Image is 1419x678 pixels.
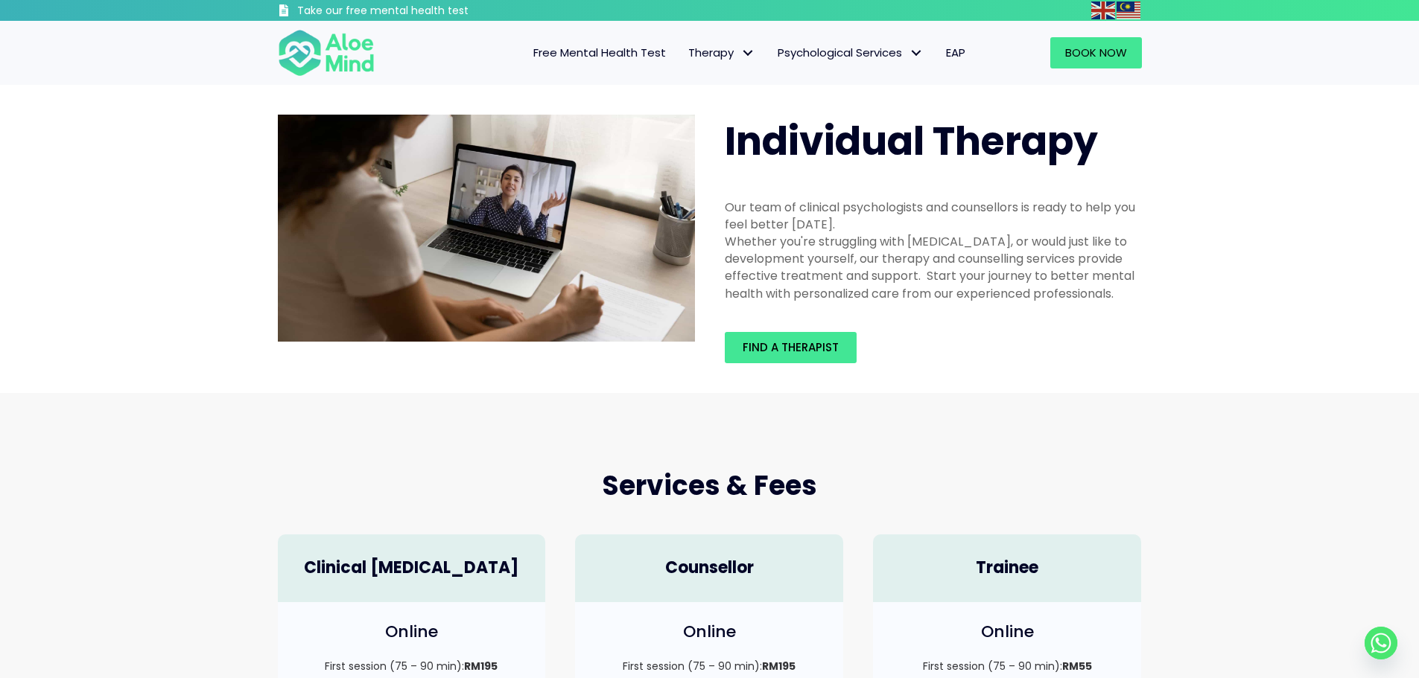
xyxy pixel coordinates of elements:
p: First session (75 – 90 min): [888,659,1126,674]
img: Therapy online individual [278,115,695,342]
a: English [1091,1,1117,19]
span: Find a therapist [743,339,839,355]
div: Whether you're struggling with [MEDICAL_DATA], or would just like to development yourself, our th... [725,233,1142,302]
span: Therapy: submenu [737,42,759,64]
a: Whatsapp [1365,627,1397,659]
h4: Online [888,621,1126,644]
h4: Counsellor [590,557,828,580]
div: Our team of clinical psychologists and counsellors is ready to help you feel better [DATE]. [725,199,1142,233]
a: EAP [935,37,977,68]
nav: Menu [394,37,977,68]
img: ms [1117,1,1140,19]
p: First session (75 – 90 min): [293,659,531,674]
strong: RM195 [464,659,498,674]
span: Services & Fees [602,467,817,505]
p: First session (75 – 90 min): [590,659,828,674]
span: EAP [946,45,965,60]
span: Therapy [688,45,755,60]
a: TherapyTherapy: submenu [677,37,766,68]
span: Book Now [1065,45,1127,60]
span: Psychological Services [778,45,924,60]
h4: Clinical [MEDICAL_DATA] [293,557,531,580]
strong: RM195 [762,659,796,674]
img: Aloe mind Logo [278,28,375,77]
a: Book Now [1050,37,1142,68]
a: Take our free mental health test [278,4,548,21]
a: Find a therapist [725,332,857,363]
a: Psychological ServicesPsychological Services: submenu [766,37,935,68]
span: Psychological Services: submenu [906,42,927,64]
h3: Take our free mental health test [297,4,548,19]
h4: Online [590,621,828,644]
a: Malay [1117,1,1142,19]
span: Free Mental Health Test [533,45,666,60]
strong: RM55 [1062,659,1092,674]
img: en [1091,1,1115,19]
a: Free Mental Health Test [522,37,677,68]
h4: Trainee [888,557,1126,580]
span: Individual Therapy [725,114,1098,168]
h4: Online [293,621,531,644]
